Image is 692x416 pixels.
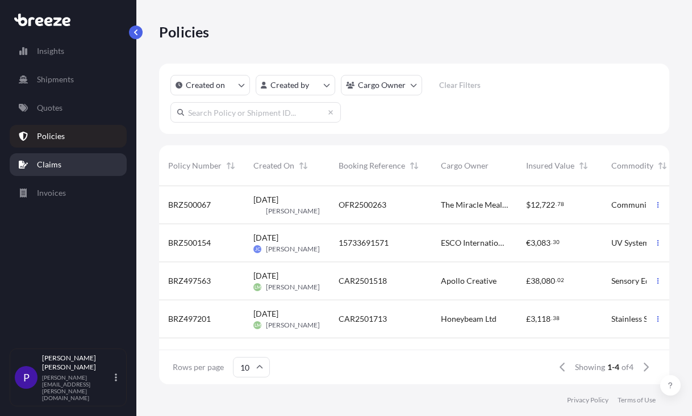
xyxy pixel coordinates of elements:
[10,68,127,91] a: Shipments
[37,74,74,85] p: Shipments
[535,315,537,323] span: ,
[168,237,211,249] span: BRZ500154
[173,362,224,373] span: Rows per page
[622,362,633,373] span: of 4
[557,202,564,206] span: 78
[551,316,552,320] span: .
[270,79,309,91] p: Created by
[37,159,61,170] p: Claims
[168,160,222,171] span: Policy Number
[37,187,66,199] p: Invoices
[255,281,261,293] span: LM
[537,239,551,247] span: 083
[531,277,540,285] span: 38
[37,102,62,114] p: Quotes
[266,321,320,330] span: [PERSON_NAME]
[611,313,678,325] span: Stainless Steel Water Bottles
[611,160,653,171] span: Commodity
[37,131,65,142] p: Policies
[186,79,225,91] p: Created on
[567,396,608,405] a: Privacy Policy
[255,243,260,255] span: JC
[553,316,560,320] span: 38
[541,277,555,285] span: 080
[441,237,508,249] span: ESCO International, [STREET_ADDRESS]
[168,313,211,325] span: BRZ497201
[553,240,560,244] span: 30
[441,199,508,211] span: The Miracle Meal UK Ltd
[339,199,386,211] span: OFR2500263
[266,283,320,292] span: [PERSON_NAME]
[170,75,250,95] button: createdOn Filter options
[531,201,540,209] span: 12
[551,240,552,244] span: .
[531,315,535,323] span: 3
[42,374,112,401] p: [PERSON_NAME][EMAIL_ADDRESS][PERSON_NAME][DOMAIN_NAME]
[618,396,656,405] a: Terms of Use
[42,354,112,372] p: [PERSON_NAME] [PERSON_NAME]
[266,245,320,254] span: [PERSON_NAME]
[10,40,127,62] a: Insights
[23,372,30,383] span: P
[526,277,531,285] span: £
[10,182,127,204] a: Invoices
[168,199,211,211] span: BRZ500067
[224,159,237,173] button: Sort
[266,207,320,216] span: [PERSON_NAME]
[441,160,489,171] span: Cargo Owner
[611,237,678,249] span: UV System For Water Disinfection
[556,278,557,282] span: .
[611,275,678,287] span: Sensory Equipment
[255,205,260,217] span: TB
[256,75,335,95] button: createdBy Filter options
[159,23,210,41] p: Policies
[253,270,278,281] span: [DATE]
[557,278,564,282] span: 02
[10,96,127,119] a: Quotes
[339,237,389,249] span: 15733691571
[339,160,405,171] span: Booking Reference
[540,277,541,285] span: ,
[297,159,310,173] button: Sort
[358,79,406,91] p: Cargo Owner
[540,201,541,209] span: ,
[556,202,557,206] span: .
[170,102,341,123] input: Search Policy or Shipment ID...
[428,76,491,94] button: Clear Filters
[168,275,211,287] span: BRZ497563
[441,275,497,287] span: Apollo Creative
[253,160,294,171] span: Created On
[253,232,278,243] span: [DATE]
[255,320,261,331] span: LM
[541,201,555,209] span: 722
[10,125,127,148] a: Policies
[339,313,387,325] span: CAR2501713
[339,275,387,287] span: CAR2501518
[439,79,481,91] p: Clear Filters
[575,362,605,373] span: Showing
[341,75,422,95] button: cargoOwner Filter options
[535,239,537,247] span: ,
[526,239,531,247] span: €
[656,159,669,173] button: Sort
[526,160,574,171] span: Insured Value
[531,239,535,247] span: 3
[577,159,590,173] button: Sort
[526,201,531,209] span: $
[607,362,619,373] span: 1-4
[537,315,551,323] span: 118
[441,313,497,325] span: Honeybeam Ltd
[253,194,278,205] span: [DATE]
[37,45,64,57] p: Insights
[10,153,127,176] a: Claims
[407,159,421,173] button: Sort
[526,315,531,323] span: £
[253,308,278,320] span: [DATE]
[611,199,678,211] span: Communion Cups Wafers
